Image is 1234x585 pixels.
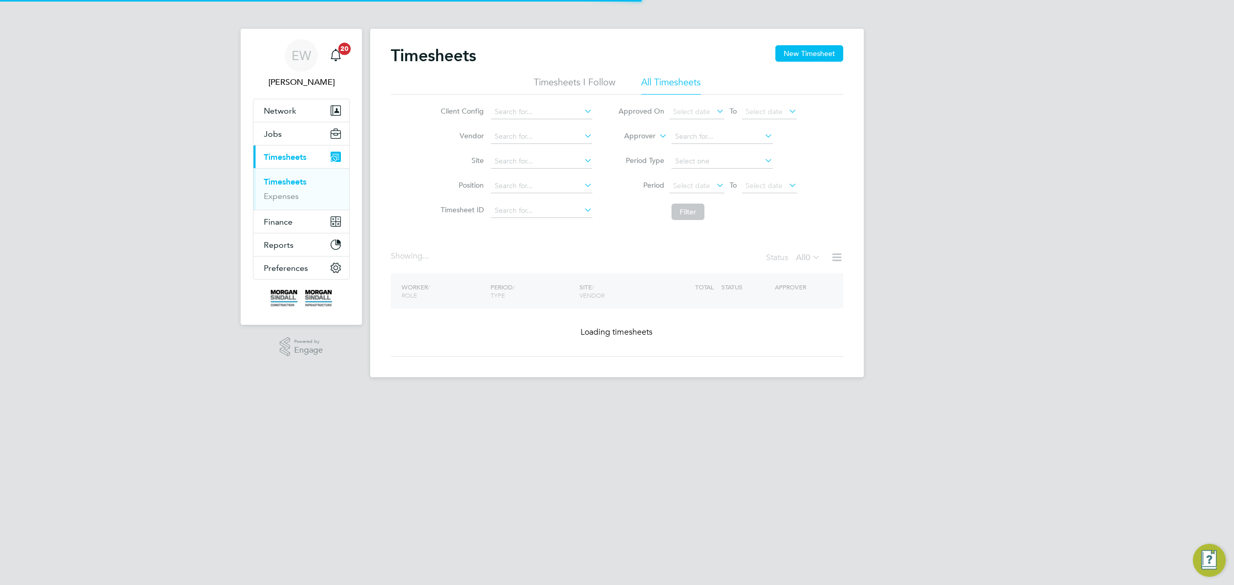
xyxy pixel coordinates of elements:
[491,130,592,144] input: Search for...
[325,39,346,72] a: 20
[491,204,592,218] input: Search for...
[391,251,431,262] div: Showing
[618,156,664,165] label: Period Type
[280,337,323,357] a: Powered byEngage
[264,240,294,250] span: Reports
[423,251,429,261] span: ...
[1193,544,1226,577] button: Engage Resource Center
[641,76,701,95] li: All Timesheets
[438,205,484,214] label: Timesheet ID
[438,156,484,165] label: Site
[491,105,592,119] input: Search for...
[673,181,710,190] span: Select date
[253,210,349,233] button: Finance
[253,122,349,145] button: Jobs
[775,45,843,62] button: New Timesheet
[609,131,656,141] label: Approver
[391,45,476,66] h2: Timesheets
[253,290,350,306] a: Go to home page
[746,181,783,190] span: Select date
[253,99,349,122] button: Network
[264,177,306,187] a: Timesheets
[618,180,664,190] label: Period
[294,337,323,346] span: Powered by
[264,106,296,116] span: Network
[796,252,821,263] label: All
[264,217,293,227] span: Finance
[491,179,592,193] input: Search for...
[270,290,332,306] img: morgansindall-logo-retina.png
[253,168,349,210] div: Timesheets
[438,180,484,190] label: Position
[338,43,351,55] span: 20
[673,107,710,116] span: Select date
[264,129,282,139] span: Jobs
[438,106,484,116] label: Client Config
[672,130,773,144] input: Search for...
[491,154,592,169] input: Search for...
[534,76,615,95] li: Timesheets I Follow
[292,49,311,62] span: EW
[253,233,349,256] button: Reports
[672,154,773,169] input: Select one
[618,106,664,116] label: Approved On
[253,39,350,88] a: EW[PERSON_NAME]
[727,178,740,192] span: To
[672,204,704,220] button: Filter
[253,145,349,168] button: Timesheets
[253,257,349,279] button: Preferences
[264,191,299,201] a: Expenses
[727,104,740,118] span: To
[294,346,323,355] span: Engage
[438,131,484,140] label: Vendor
[766,251,823,265] div: Status
[264,152,306,162] span: Timesheets
[264,263,308,273] span: Preferences
[746,107,783,116] span: Select date
[806,252,810,263] span: 0
[253,76,350,88] span: Emma Wells
[241,29,362,325] nav: Main navigation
